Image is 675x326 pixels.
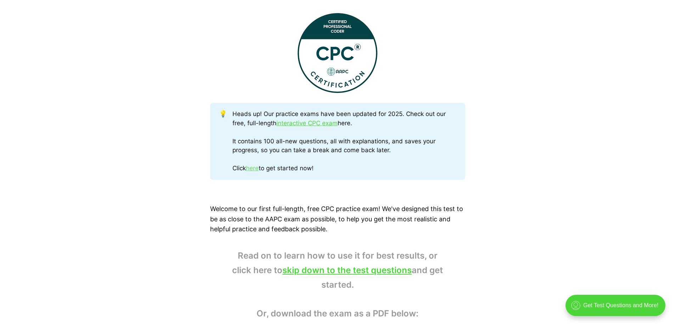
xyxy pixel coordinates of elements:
iframe: portal-trigger [559,291,675,326]
a: here [246,165,259,172]
a: skip down to the test questions [282,265,412,275]
div: 💡 [219,110,232,173]
div: Heads up! Our practice exams have been updated for 2025. Check out our free, full-length here. It... [232,110,456,173]
a: interactive CPC exam [276,120,338,127]
blockquote: Read on to learn how to use it for best results, or click here to and get started. Or, download t... [210,249,465,321]
img: This Certified Professional Coder (CPC) Practice Exam contains 100 full-length test questions! [298,13,377,93]
p: Welcome to our first full-length, free CPC practice exam! We've designed this test to be as close... [210,204,465,234]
